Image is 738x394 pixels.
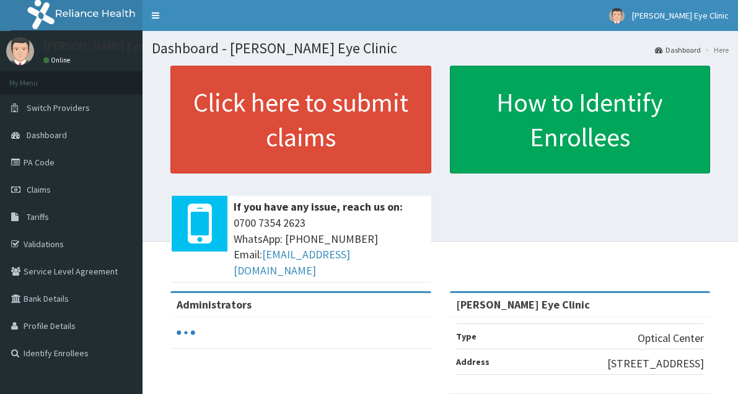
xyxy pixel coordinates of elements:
b: If you have any issue, reach us on: [234,199,403,214]
span: 0700 7354 2623 WhatsApp: [PHONE_NUMBER] Email: [234,215,425,279]
p: Optical Center [638,330,704,346]
strong: [PERSON_NAME] Eye Clinic [456,297,590,312]
a: [EMAIL_ADDRESS][DOMAIN_NAME] [234,247,350,278]
b: Administrators [177,297,252,312]
a: How to Identify Enrollees [450,66,711,173]
a: Click here to submit claims [170,66,431,173]
img: User Image [6,37,34,65]
p: [STREET_ADDRESS] [607,356,704,372]
span: Switch Providers [27,102,90,113]
p: [PERSON_NAME] Eye Clinic [43,40,173,51]
a: Dashboard [655,45,701,55]
span: Dashboard [27,129,67,141]
span: Tariffs [27,211,49,222]
h1: Dashboard - [PERSON_NAME] Eye Clinic [152,40,729,56]
span: Claims [27,184,51,195]
b: Type [456,331,477,342]
svg: audio-loading [177,323,195,342]
li: Here [702,45,729,55]
span: [PERSON_NAME] Eye Clinic [632,10,729,21]
b: Address [456,356,490,367]
a: Online [43,56,73,64]
img: User Image [609,8,625,24]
